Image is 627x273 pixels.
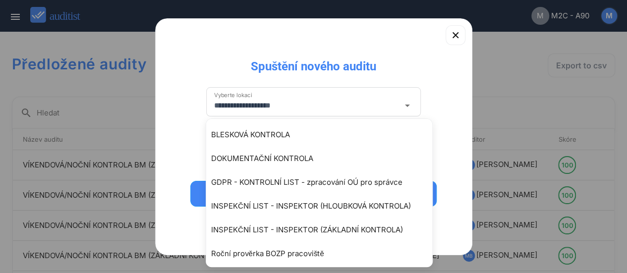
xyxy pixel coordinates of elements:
[211,248,437,260] div: Roční prověrka BOZP pracoviště
[211,176,437,188] div: GDPR - KONTROLNÍ LIST - zpracování OÚ pro správce
[243,51,384,74] div: Spuštění nového auditu
[401,100,413,111] i: arrow_drop_down
[211,129,437,141] div: BLESKOVÁ KONTROLA
[211,200,437,212] div: INSPEKČNÍ LIST - INSPEKTOR (HLOUBKOVÁ KONTROLA)
[211,153,437,164] div: DOKUMENTAČNÍ KONTROLA
[214,98,399,113] input: Vyberte lokaci
[190,181,437,207] button: Spustit audit
[203,188,424,200] div: Spustit audit
[211,224,437,236] div: INSPEKČNÍ LIST - INSPEKTOR (ZÁKLADNÍ KONTROLA)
